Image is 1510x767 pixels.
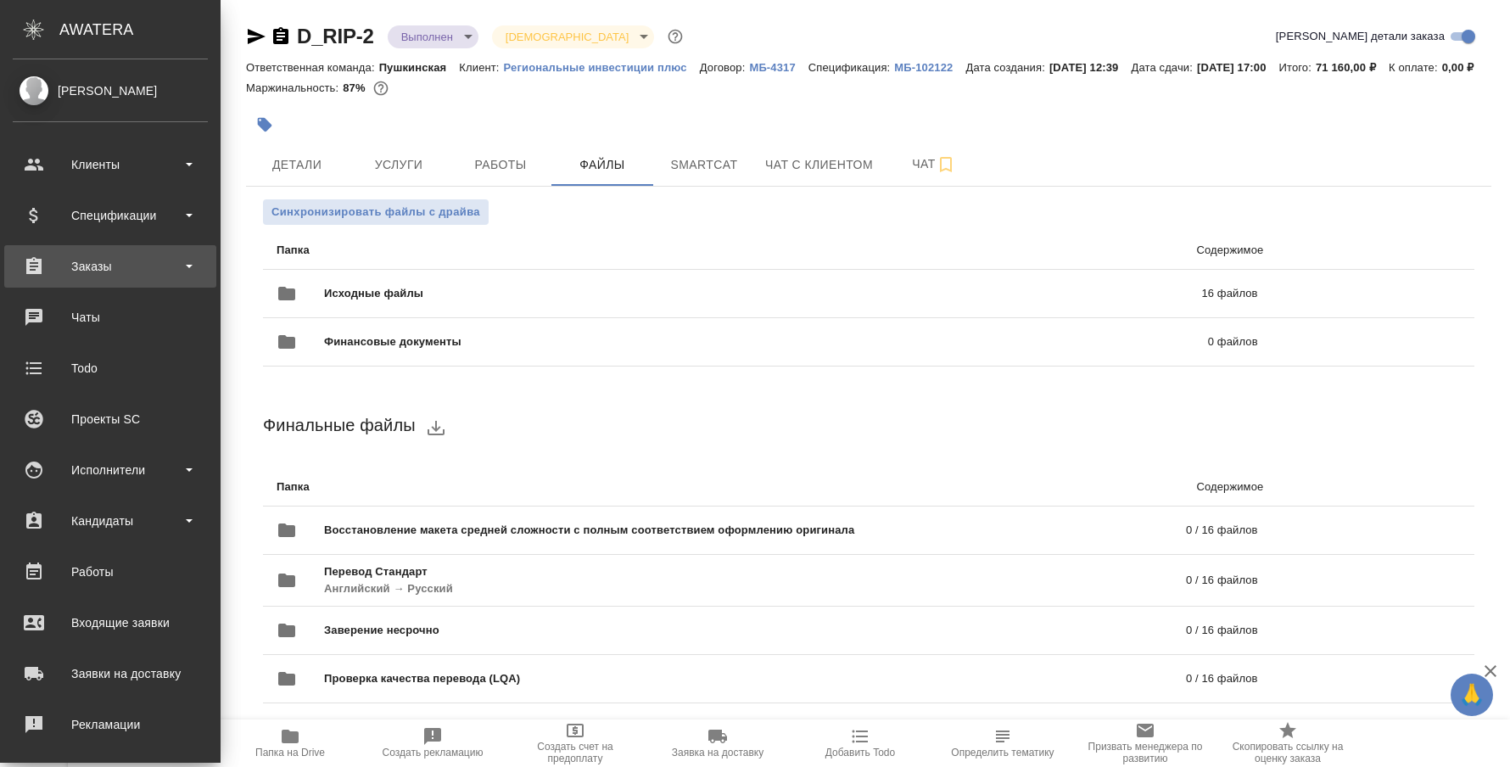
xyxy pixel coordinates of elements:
p: Спецификация: [808,61,894,74]
p: МБ-102122 [894,61,965,74]
span: Папка на Drive [255,747,325,759]
p: Итого: [1279,61,1316,74]
div: Рекламации [13,712,208,737]
div: Работы [13,559,208,585]
a: Проекты SC [4,398,216,440]
span: Услуги [358,154,439,176]
span: Создать рекламацию [383,747,484,759]
button: [DEMOGRAPHIC_DATA] [501,30,634,44]
span: Добавить Todo [825,747,895,759]
p: Английский → Русский [324,580,819,597]
p: 0,00 ₽ [1442,61,1487,74]
span: Синхронизировать файлы с драйва [271,204,480,221]
a: Чаты [4,296,216,339]
span: Заявка на доставку [672,747,763,759]
p: Папка [277,479,753,495]
p: 0 / 16 файлов [813,622,1258,639]
button: Призвать менеджера по развитию [1074,719,1216,767]
button: Папка на Drive [219,719,361,767]
button: download [416,407,456,448]
p: Клиент: [459,61,503,74]
div: Чаты [13,305,208,330]
button: Добавить Todo [789,719,931,767]
p: Папка [277,242,753,259]
div: [PERSON_NAME] [13,81,208,100]
p: 0 / 16 файлов [819,572,1258,589]
span: Заверение несрочно [324,622,813,639]
p: Договор: [700,61,750,74]
p: Маржинальность: [246,81,343,94]
span: Перевод Стандарт [324,563,819,580]
button: folder [266,658,307,699]
p: [DATE] 17:00 [1197,61,1279,74]
span: Исходные файлы [324,285,813,302]
p: МБ-4317 [749,61,808,74]
p: 0 файлов [835,333,1258,350]
button: folder [266,273,307,314]
p: К оплате: [1389,61,1442,74]
span: Создать счет на предоплату [514,741,636,764]
p: 71 160,00 ₽ [1316,61,1389,74]
div: Заявки на доставку [13,661,208,686]
div: Спецификации [13,203,208,228]
span: Чат с клиентом [765,154,873,176]
div: Проекты SC [13,406,208,432]
span: Призвать менеджера по развитию [1084,741,1206,764]
div: Клиенты [13,152,208,177]
a: МБ-102122 [894,59,965,74]
button: Добавить тэг [246,106,283,143]
button: folder [266,322,307,362]
a: Заявки на доставку [4,652,216,695]
button: Доп статусы указывают на важность/срочность заказа [664,25,686,48]
div: Заказы [13,254,208,279]
p: Ответственная команда: [246,61,379,74]
button: folder [266,560,307,601]
button: folder [266,610,307,651]
p: 87% [343,81,369,94]
button: Скопировать ссылку [271,26,291,47]
div: Исполнители [13,457,208,483]
div: Todo [13,356,208,381]
p: 0 / 16 файлов [853,670,1258,687]
span: [PERSON_NAME] детали заказа [1276,28,1445,45]
div: AWATERA [59,13,221,47]
a: МБ-4317 [749,59,808,74]
button: folder [266,510,307,551]
span: Проверка качества перевода (LQA) [324,670,853,687]
a: Работы [4,551,216,593]
p: Содержимое [753,242,1264,259]
span: Скопировать ссылку на оценку заказа [1227,741,1349,764]
span: Детали [256,154,338,176]
p: Пушкинская [379,61,460,74]
p: Содержимое [753,479,1264,495]
span: Чат [893,154,975,175]
div: Кандидаты [13,508,208,534]
button: Создать рекламацию [361,719,504,767]
button: Заявка на доставку [646,719,789,767]
button: Скопировать ссылку на оценку заказа [1216,719,1359,767]
span: Определить тематику [951,747,1054,759]
p: 0 / 16 файлов [1021,522,1258,539]
a: Входящие заявки [4,602,216,644]
button: 🙏 [1451,674,1493,716]
a: Региональные инвестиции плюс [504,59,700,74]
p: 16 файлов [813,285,1258,302]
p: Региональные инвестиции плюс [504,61,700,74]
button: Определить тематику [931,719,1074,767]
button: Создать счет на предоплату [504,719,646,767]
svg: Подписаться [936,154,956,175]
p: Дата сдачи: [1132,61,1197,74]
div: Выполнен [492,25,654,48]
div: Выполнен [388,25,478,48]
p: Дата создания: [965,61,1049,74]
span: Работы [460,154,541,176]
button: Выполнен [396,30,458,44]
a: Рекламации [4,703,216,746]
button: Синхронизировать файлы с драйва [263,199,489,225]
span: Финансовые документы [324,333,835,350]
p: [DATE] 12:39 [1049,61,1132,74]
div: Входящие заявки [13,610,208,635]
span: Восстановление макета средней сложности с полным соответствием оформлению оригинала [324,522,1021,539]
span: Файлы [562,154,643,176]
a: D_RIP-2 [297,25,374,48]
